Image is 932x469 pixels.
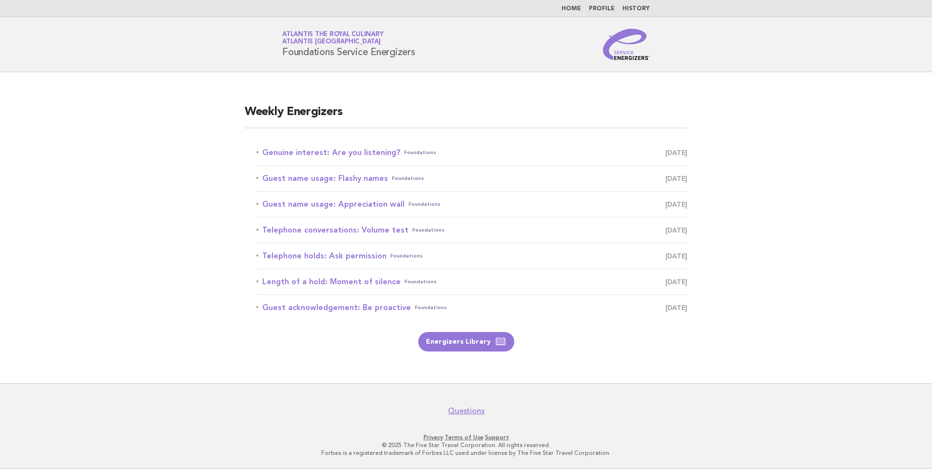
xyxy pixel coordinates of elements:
[665,275,687,289] span: [DATE]
[392,172,424,185] span: Foundations
[390,249,423,263] span: Foundations
[256,223,687,237] a: Telephone conversations: Volume testFoundations [DATE]
[405,275,437,289] span: Foundations
[665,197,687,211] span: [DATE]
[282,39,381,45] span: Atlantis [GEOGRAPHIC_DATA]
[622,6,650,12] a: History
[448,406,485,416] a: Questions
[168,441,764,449] p: © 2025 The Five Star Travel Corporation. All rights reserved.
[408,197,441,211] span: Foundations
[665,249,687,263] span: [DATE]
[418,332,514,352] a: Energizers Library
[665,301,687,314] span: [DATE]
[445,434,484,441] a: Terms of Use
[168,433,764,441] p: · ·
[603,29,650,60] img: Service Energizers
[665,223,687,237] span: [DATE]
[256,275,687,289] a: Length of a hold: Moment of silenceFoundations [DATE]
[412,223,445,237] span: Foundations
[256,146,687,159] a: Genuine interest: Are you listening?Foundations [DATE]
[665,146,687,159] span: [DATE]
[415,301,447,314] span: Foundations
[245,104,687,128] h2: Weekly Energizers
[485,434,509,441] a: Support
[256,301,687,314] a: Guest acknowledgement: Be proactiveFoundations [DATE]
[256,197,687,211] a: Guest name usage: Appreciation wallFoundations [DATE]
[256,172,687,185] a: Guest name usage: Flashy namesFoundations [DATE]
[256,249,687,263] a: Telephone holds: Ask permissionFoundations [DATE]
[282,32,415,57] h1: Foundations Service Energizers
[168,449,764,457] p: Forbes is a registered trademark of Forbes LLC used under license by The Five Star Travel Corpora...
[404,146,436,159] span: Foundations
[665,172,687,185] span: [DATE]
[282,31,383,45] a: Atlantis the Royal CulinaryAtlantis [GEOGRAPHIC_DATA]
[589,6,615,12] a: Profile
[424,434,443,441] a: Privacy
[562,6,581,12] a: Home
